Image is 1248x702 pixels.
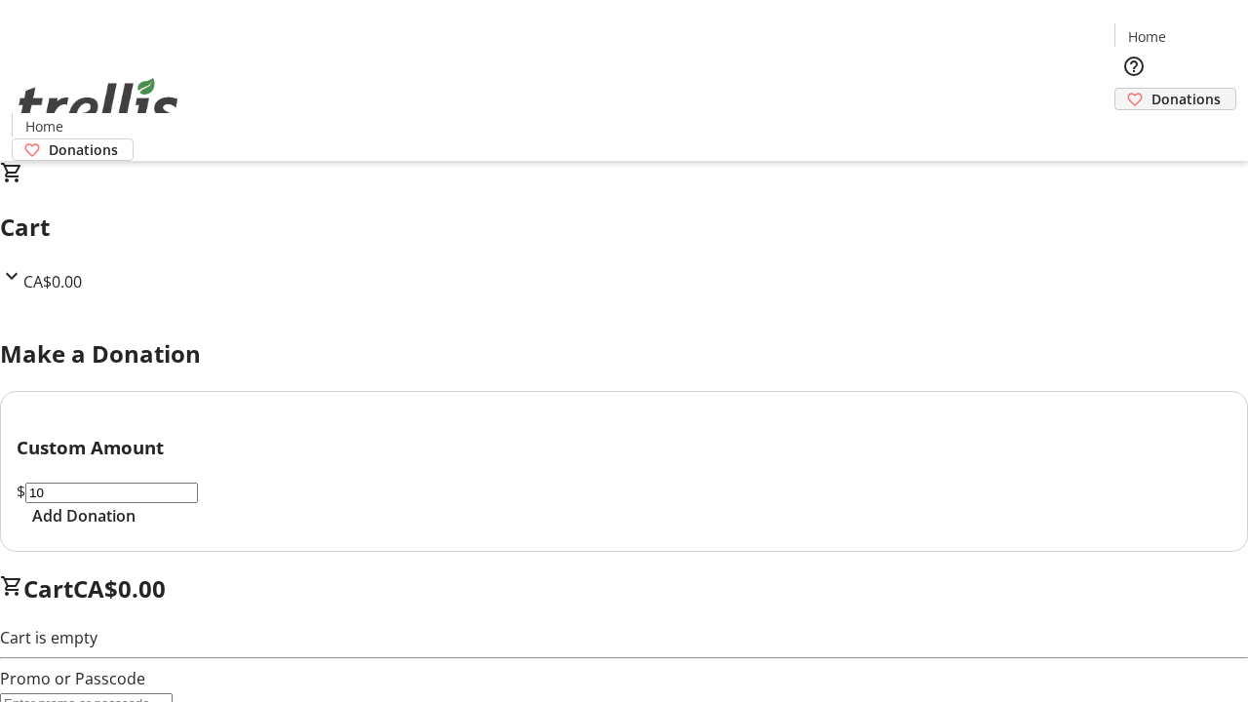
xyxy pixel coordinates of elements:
span: Donations [1151,89,1221,109]
input: Donation Amount [25,483,198,503]
a: Home [1115,26,1178,47]
span: Donations [49,139,118,160]
span: Home [1128,26,1166,47]
span: CA$0.00 [73,572,166,604]
span: $ [17,481,25,502]
span: Home [25,116,63,136]
button: Cart [1114,110,1153,149]
button: Help [1114,47,1153,86]
h3: Custom Amount [17,434,1231,461]
a: Donations [1114,88,1236,110]
button: Add Donation [17,504,151,527]
a: Donations [12,138,134,161]
img: Orient E2E Organization HbR5I4aET0's Logo [12,57,185,154]
a: Home [13,116,75,136]
span: Add Donation [32,504,136,527]
span: CA$0.00 [23,271,82,292]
